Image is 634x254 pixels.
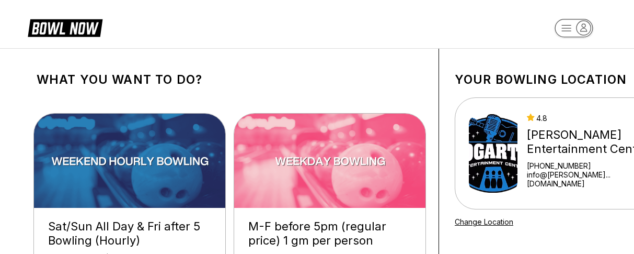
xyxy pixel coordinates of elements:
h1: What you want to do? [37,72,423,87]
img: M-F before 5pm (regular price) 1 gm per person [234,114,426,208]
div: Sat/Sun All Day & Fri after 5 Bowling (Hourly) [48,219,211,248]
a: Change Location [455,217,513,226]
img: Bogart's Entertainment Center [469,114,517,193]
img: Sat/Sun All Day & Fri after 5 Bowling (Hourly) [34,114,226,208]
div: M-F before 5pm (regular price) 1 gm per person [248,219,411,248]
